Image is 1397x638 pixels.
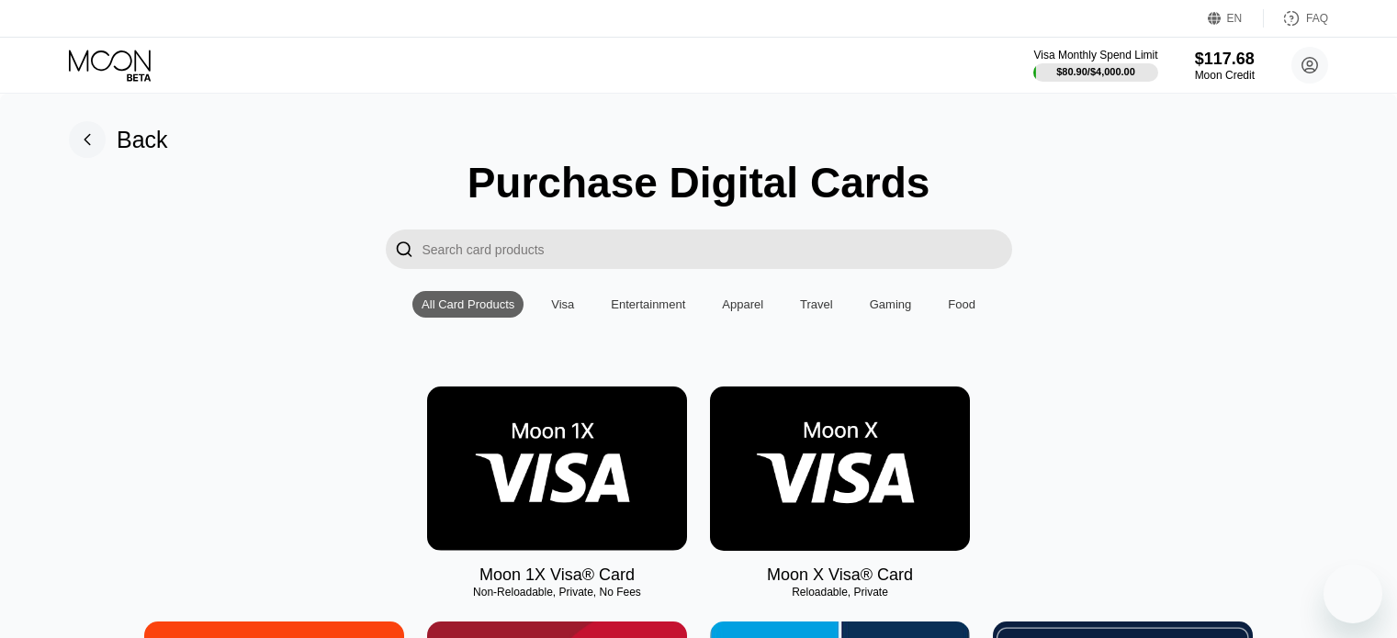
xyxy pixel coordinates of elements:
div: All Card Products [422,297,514,311]
div: Purchase Digital Cards [468,158,930,207]
div: Entertainment [602,291,694,318]
div: FAQ [1264,9,1328,28]
div: All Card Products [412,291,524,318]
div: Entertainment [611,297,685,311]
div: Travel [800,297,833,311]
div: Visa [542,291,583,318]
div: Moon Credit [1195,69,1255,82]
div: Food [948,297,975,311]
div: $117.68 [1195,50,1255,69]
iframe: Dugme za pokretanje prozora za razmenu poruka [1324,565,1382,623]
div: Moon 1X Visa® Card [479,565,635,585]
div: Visa Monthly Spend Limit [1033,49,1157,62]
div: Gaming [861,291,921,318]
input: Search card products [422,229,1012,269]
div:  [386,229,422,269]
div: Back [69,121,168,158]
div: Travel [791,291,842,318]
div: Visa [551,297,574,311]
div: Visa Monthly Spend Limit$80.90/$4,000.00 [1033,49,1157,82]
div: EN [1208,9,1264,28]
div: $80.90 / $4,000.00 [1056,66,1135,77]
div: Apparel [713,291,772,318]
div: Apparel [722,297,763,311]
div:  [395,239,413,260]
div: Non-Reloadable, Private, No Fees [427,586,687,599]
div: Reloadable, Private [710,586,970,599]
div: EN [1227,12,1243,25]
div: Food [939,291,985,318]
div: FAQ [1306,12,1328,25]
div: Back [117,127,168,153]
div: $117.68Moon Credit [1195,50,1255,82]
div: Moon X Visa® Card [767,565,913,585]
div: Gaming [870,297,912,311]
